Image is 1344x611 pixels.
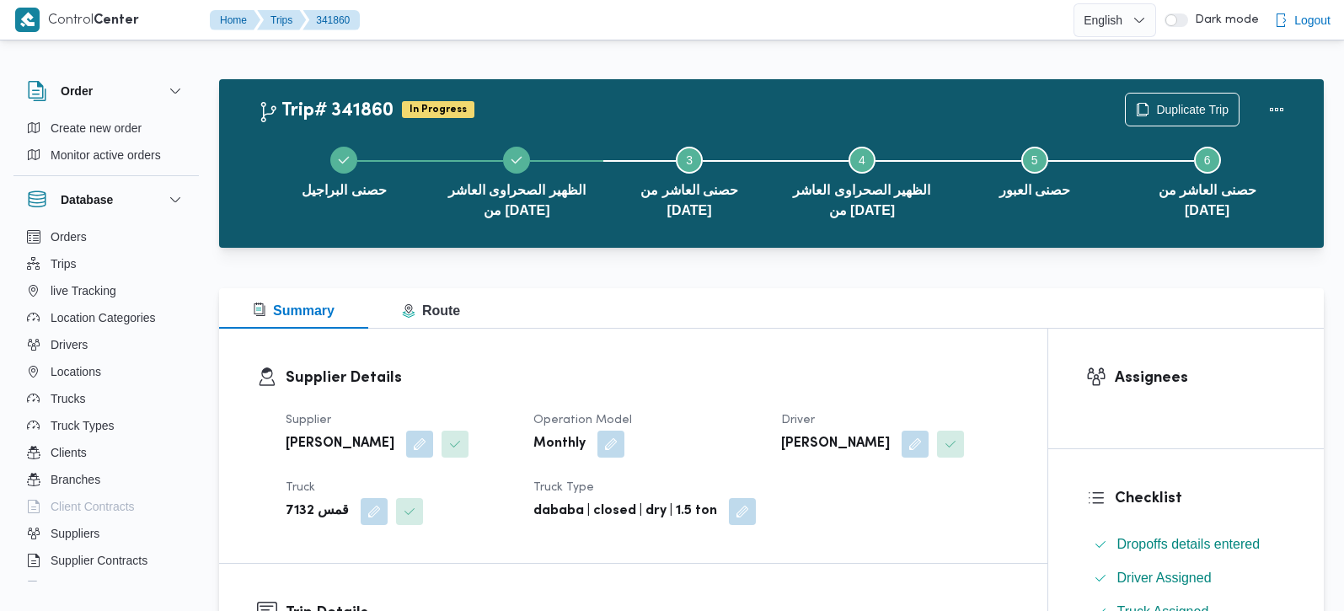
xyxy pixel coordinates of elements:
[27,190,185,210] button: Database
[402,101,474,118] span: In Progress
[20,250,192,277] button: Trips
[1121,126,1293,234] button: حصنى العاشر من [DATE]
[20,574,192,601] button: Devices
[51,550,147,571] span: Supplier Contracts
[775,126,948,234] button: الظهير الصحراوى العاشر من [DATE]
[948,126,1121,214] button: حصنى العبور
[51,281,116,301] span: live Tracking
[51,577,93,598] span: Devices
[13,115,199,175] div: Order
[20,223,192,250] button: Orders
[1134,180,1280,221] span: حصنى العاشر من [DATE]
[303,10,360,30] button: 341860
[27,81,185,101] button: Order
[1117,568,1212,588] span: Driver Assigned
[533,415,632,426] span: Operation Model
[17,544,71,594] iframe: chat widget
[51,145,161,165] span: Monitor active orders
[286,482,315,493] span: Truck
[20,385,192,412] button: Trucks
[286,501,349,522] b: قمس 7132
[286,367,1009,389] h3: Supplier Details
[1188,13,1259,27] span: Dark mode
[1087,565,1287,592] button: Driver Assigned
[859,153,865,167] span: 4
[253,303,335,318] span: Summary
[210,10,260,30] button: Home
[20,412,192,439] button: Truck Types
[302,180,386,201] span: حصنى البراجيل
[603,126,776,234] button: حصنى العاشر من [DATE]
[258,126,431,214] button: حصنى البراجيل
[51,362,101,382] span: Locations
[20,358,192,385] button: Locations
[20,304,192,331] button: Location Categories
[1125,93,1240,126] button: Duplicate Trip
[258,100,394,122] h2: Trip# 341860
[410,105,467,115] b: In Progress
[1267,3,1337,37] button: Logout
[257,10,306,30] button: Trips
[51,469,100,490] span: Branches
[1204,153,1211,167] span: 6
[510,153,523,167] svg: Step 2 is complete
[61,81,93,101] h3: Order
[1117,534,1261,555] span: Dropoffs details entered
[51,442,87,463] span: Clients
[431,126,603,234] button: الظهير الصحراوى العاشر من [DATE]
[20,331,192,358] button: Drivers
[20,115,192,142] button: Create new order
[20,277,192,304] button: live Tracking
[1156,99,1229,120] span: Duplicate Trip
[1117,571,1212,585] span: Driver Assigned
[1115,367,1287,389] h3: Assignees
[1294,10,1331,30] span: Logout
[20,493,192,520] button: Client Contracts
[51,335,88,355] span: Drivers
[1115,487,1287,510] h3: Checklist
[533,482,594,493] span: Truck Type
[51,227,87,247] span: Orders
[286,434,394,454] b: [PERSON_NAME]
[999,180,1070,201] span: حصنى العبور
[789,180,934,221] span: الظهير الصحراوى العاشر من [DATE]
[20,142,192,169] button: Monitor active orders
[337,153,351,167] svg: Step 1 is complete
[51,523,99,544] span: Suppliers
[781,434,890,454] b: [PERSON_NAME]
[51,308,156,328] span: Location Categories
[533,434,586,454] b: Monthly
[51,389,85,409] span: Trucks
[1031,153,1038,167] span: 5
[51,415,114,436] span: Truck Types
[533,501,717,522] b: dababa | closed | dry | 1.5 ton
[20,547,192,574] button: Supplier Contracts
[402,303,460,318] span: Route
[51,118,142,138] span: Create new order
[686,153,693,167] span: 3
[15,8,40,32] img: X8yXhbKr1z7QwAAAABJRU5ErkJggg==
[617,180,763,221] span: حصنى العاشر من [DATE]
[444,180,590,221] span: الظهير الصحراوى العاشر من [DATE]
[94,14,139,27] b: Center
[20,520,192,547] button: Suppliers
[20,439,192,466] button: Clients
[13,223,199,588] div: Database
[286,415,331,426] span: Supplier
[51,496,135,517] span: Client Contracts
[61,190,113,210] h3: Database
[1087,531,1287,558] button: Dropoffs details entered
[51,254,77,274] span: Trips
[781,415,815,426] span: Driver
[1260,93,1293,126] button: Actions
[1117,537,1261,551] span: Dropoffs details entered
[20,466,192,493] button: Branches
